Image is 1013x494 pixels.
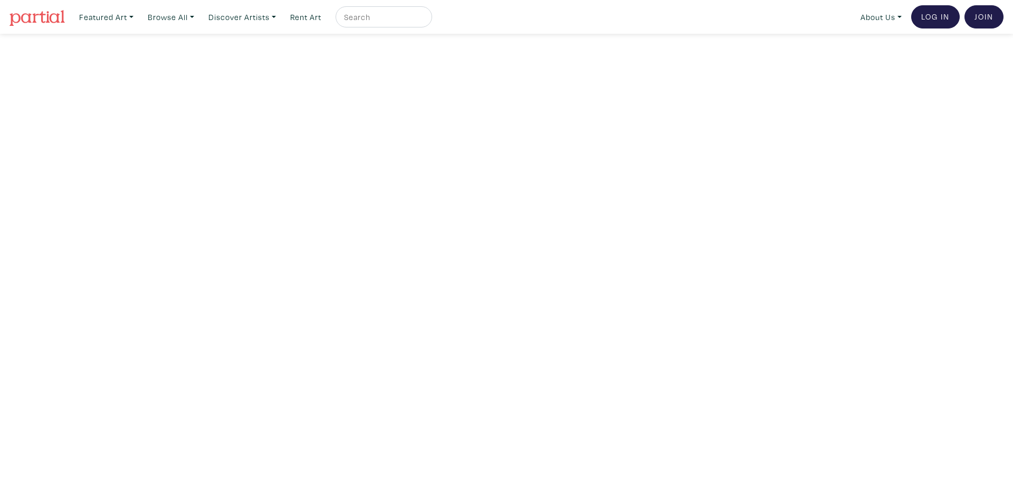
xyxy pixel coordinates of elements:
a: Log In [911,5,960,28]
a: Join [964,5,1004,28]
input: Search [343,11,422,24]
a: Discover Artists [204,6,281,28]
a: About Us [856,6,906,28]
a: Rent Art [285,6,326,28]
a: Featured Art [74,6,138,28]
a: Browse All [143,6,199,28]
